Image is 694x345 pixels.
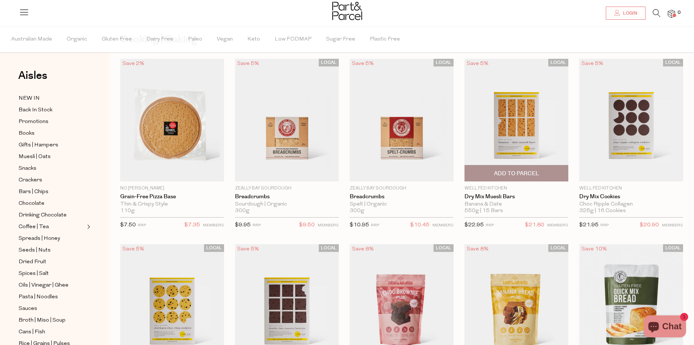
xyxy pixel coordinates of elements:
[19,152,85,161] a: Muesli | Oats
[19,316,66,325] span: Broth | Miso | Soup
[19,257,85,267] a: Dried Fruit
[640,221,659,230] span: $20.90
[19,164,36,173] span: Snacks
[138,223,146,227] small: RRP
[19,129,35,138] span: Books
[663,244,683,252] span: LOCAL
[19,293,58,302] span: Pasta | Noodles
[19,269,49,278] span: Spices | Salt
[371,223,379,227] small: RRP
[85,222,90,231] button: Expand/Collapse Coffee | Tea
[319,244,339,252] span: LOCAL
[235,201,339,208] div: Sourdough | Organic
[120,244,146,254] div: Save 5%
[19,117,85,126] a: Promotions
[19,176,42,185] span: Crackers
[579,244,609,254] div: Save 10%
[19,223,49,231] span: Coffee | Tea
[579,208,626,214] span: 325g | 16 Cookies
[547,223,568,227] small: MEMBERS
[19,258,46,267] span: Dried Fruit
[350,208,364,214] span: 300g
[434,59,454,66] span: LOCAL
[19,292,85,302] a: Pasta | Noodles
[19,304,85,313] a: Sauces
[19,222,85,231] a: Coffee | Tea
[235,59,339,181] img: Breadcrumbs
[606,7,646,20] a: Login
[464,185,568,192] p: Well Fed Kitchen
[548,244,568,252] span: LOCAL
[67,27,87,52] span: Organic
[319,59,339,66] span: LOCAL
[410,221,430,230] span: $10.45
[11,27,52,52] span: Australian Made
[235,59,261,69] div: Save 5%
[184,221,200,230] span: $7.35
[19,129,85,138] a: Books
[350,193,454,200] a: Breadcrumbs
[668,10,675,18] a: 0
[19,153,51,161] span: Muesli | Oats
[579,59,683,181] img: Dry Mix Cookies
[676,9,682,16] span: 0
[19,106,52,115] span: Back In Stock
[204,244,224,252] span: LOCAL
[326,27,355,52] span: Sugar Free
[19,164,85,173] a: Snacks
[19,199,85,208] a: Chocolate
[19,94,40,103] span: NEW IN
[318,223,339,227] small: MEMBERS
[579,193,683,200] a: Dry Mix Cookies
[19,327,85,337] a: Cans | Fish
[19,269,85,278] a: Spices | Salt
[235,208,250,214] span: 300g
[217,27,233,52] span: Vegan
[19,118,48,126] span: Promotions
[350,59,376,69] div: Save 5%
[120,201,224,208] div: Thin & Crispy Style
[235,185,339,192] p: Zeally Bay Sourdough
[621,10,637,16] span: Login
[252,223,261,227] small: RRP
[120,185,224,192] p: No [PERSON_NAME]
[494,170,539,177] span: Add To Parcel
[663,59,683,66] span: LOCAL
[19,141,85,150] a: Gifts | Hampers
[18,70,47,88] a: Aisles
[548,59,568,66] span: LOCAL
[464,59,568,181] img: Dry Mix Muesli Bars
[19,188,48,196] span: Bars | Chips
[434,244,454,252] span: LOCAL
[235,222,251,228] span: $9.95
[146,27,173,52] span: Dairy Free
[19,176,85,185] a: Crackers
[432,223,454,227] small: MEMBERS
[19,106,85,115] a: Back In Stock
[19,246,51,255] span: Seeds | Nuts
[275,27,311,52] span: Low FODMAP
[19,187,85,196] a: Bars | Chips
[579,59,605,69] div: Save 5%
[120,193,224,200] a: Grain-Free Pizza Base
[464,222,484,228] span: $22.95
[579,201,683,208] div: Choc Ripple Collagen
[350,244,376,254] div: Save 8%
[350,222,369,228] span: $10.95
[247,27,260,52] span: Keto
[486,223,494,227] small: RRP
[19,281,85,290] a: Oils | Vinegar | Ghee
[120,222,136,228] span: $7.50
[19,199,44,208] span: Chocolate
[19,304,37,313] span: Sauces
[19,211,67,220] span: Drinking Chocolate
[19,211,85,220] a: Drinking Chocolate
[464,201,568,208] div: Banana & Date
[662,223,683,227] small: MEMBERS
[350,185,454,192] p: Zeally Bay Sourdough
[19,246,85,255] a: Seeds | Nuts
[350,59,454,181] img: Breadcrumbs
[120,59,146,69] div: Save 2%
[464,59,491,69] div: Save 5%
[464,193,568,200] a: Dry Mix Muesli Bars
